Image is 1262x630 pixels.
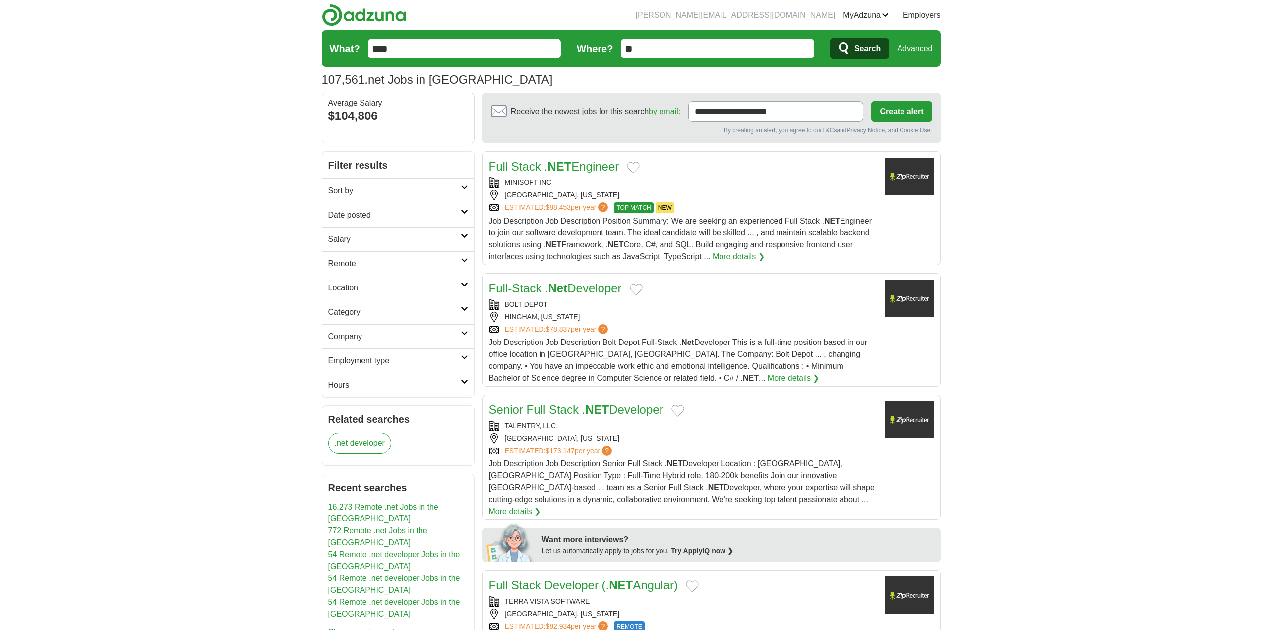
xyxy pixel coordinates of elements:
[322,71,365,89] span: 107,561
[322,227,474,251] a: Salary
[489,433,877,444] div: [GEOGRAPHIC_DATA], [US_STATE]
[328,598,460,618] a: 54 Remote .net developer Jobs in the [GEOGRAPHIC_DATA]
[598,202,608,212] span: ?
[328,355,461,367] h2: Employment type
[486,522,535,562] img: apply-iq-scientist.png
[671,547,733,555] a: Try ApplyIQ now ❯
[743,374,759,382] strong: NET
[322,348,474,373] a: Employment type
[489,459,875,504] span: Job Description Job Description Senior Full Stack . Developer Location : [GEOGRAPHIC_DATA], [GEOG...
[489,177,877,188] div: MINISOFT INC
[708,483,724,492] strong: NET
[627,162,640,173] button: Add to favorite jobs
[505,446,614,456] a: ESTIMATED:$173,147per year?
[542,534,935,546] div: Want more interviews?
[328,412,468,427] h2: Related searches
[885,158,934,195] img: Company logo
[854,39,881,58] span: Search
[489,312,877,322] div: HINGHAM, [US_STATE]
[548,282,568,295] strong: Net
[608,240,624,249] strong: NET
[322,251,474,276] a: Remote
[489,596,877,607] div: TERRA VISTA SOFTWARE
[545,240,561,249] strong: NET
[489,421,877,431] div: TALENTRY, LLC
[885,401,934,438] img: Company logo
[489,190,877,200] div: [GEOGRAPHIC_DATA], [US_STATE]
[489,299,877,310] div: BOLT DEPOT
[602,446,612,456] span: ?
[328,107,468,125] div: $104,806
[322,152,474,178] h2: Filter results
[491,126,932,135] div: By creating an alert, you agree to our and , and Cookie Use.
[830,38,889,59] button: Search
[328,185,461,197] h2: Sort by
[671,405,684,417] button: Add to favorite jobs
[585,403,609,416] strong: NET
[328,526,427,547] a: 772 Remote .net Jobs in the [GEOGRAPHIC_DATA]
[885,576,934,614] img: Company logo
[636,9,836,21] li: [PERSON_NAME][EMAIL_ADDRESS][DOMAIN_NAME]
[545,203,571,211] span: $88,453
[768,372,820,384] a: More details ❯
[489,338,868,382] span: Job Description Job Description Bolt Depot Full-Stack . Developer This is a full-time position ba...
[322,324,474,348] a: Company
[681,338,694,346] strong: Net
[330,41,360,56] label: What?
[322,373,474,397] a: Hours
[489,506,541,517] a: More details ❯
[822,127,837,134] a: T&Cs
[328,433,391,454] a: .net developer
[686,580,699,592] button: Add to favorite jobs
[489,609,877,619] div: [GEOGRAPHIC_DATA], [US_STATE]
[328,503,438,523] a: 16,273 Remote .net Jobs in the [GEOGRAPHIC_DATA]
[328,379,461,391] h2: Hours
[649,107,678,115] a: by email
[713,251,765,263] a: More details ❯
[322,276,474,300] a: Location
[322,178,474,203] a: Sort by
[328,258,461,270] h2: Remote
[328,233,461,245] h2: Salary
[328,480,468,495] h2: Recent searches
[545,622,571,630] span: $82,934
[489,403,663,416] a: Senior Full Stack .NETDeveloper
[328,99,468,107] div: Average Salary
[328,550,460,571] a: 54 Remote .net developer Jobs in the [GEOGRAPHIC_DATA]
[598,324,608,334] span: ?
[322,73,553,86] h1: .net Jobs in [GEOGRAPHIC_DATA]
[505,324,610,335] a: ESTIMATED:$78,837per year?
[505,202,610,213] a: ESTIMATED:$88,453per year?
[328,331,461,343] h2: Company
[545,325,571,333] span: $78,837
[542,546,935,556] div: Let us automatically apply to jobs for you.
[322,300,474,324] a: Category
[545,447,574,455] span: $173,147
[322,4,406,26] img: Adzuna logo
[824,217,840,225] strong: NET
[489,282,622,295] a: Full-Stack .NetDeveloper
[614,202,653,213] span: TOP MATCH
[630,284,643,295] button: Add to favorite jobs
[328,574,460,594] a: 54 Remote .net developer Jobs in the [GEOGRAPHIC_DATA]
[328,209,461,221] h2: Date posted
[328,306,461,318] h2: Category
[656,202,674,213] span: NEW
[577,41,613,56] label: Where?
[667,459,683,468] strong: NET
[322,203,474,227] a: Date posted
[547,160,571,173] strong: NET
[328,282,461,294] h2: Location
[846,127,885,134] a: Privacy Notice
[843,9,889,21] a: MyAdzuna
[489,578,678,592] a: Full Stack Developer (.NETAngular)
[885,280,934,317] img: Company logo
[871,101,932,122] button: Create alert
[903,9,941,21] a: Employers
[489,217,872,261] span: Job Description Job Description Position Summary: We are seeking an experienced Full Stack . Engi...
[609,578,633,592] strong: NET
[489,160,619,173] a: Full Stack .NETEngineer
[511,106,680,117] span: Receive the newest jobs for this search :
[897,39,932,58] a: Advanced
